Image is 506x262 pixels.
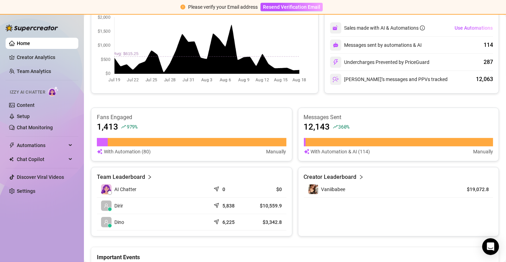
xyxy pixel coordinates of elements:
button: Use Automations [454,22,493,34]
a: Creator Analytics [17,52,73,63]
a: Home [17,41,30,46]
article: With Automation & AI (114) [311,148,370,155]
div: [PERSON_NAME]’s messages and PPVs tracked [330,74,448,85]
article: 5,838 [222,202,235,209]
img: logo-BBDzfeDw.svg [6,24,58,31]
span: exclamation-circle [180,5,185,9]
a: Discover Viral Videos [17,174,64,180]
span: Resend Verification Email [263,4,320,10]
span: info-circle [420,26,425,30]
span: 360 % [338,123,349,130]
article: Manually [266,148,286,155]
img: svg%3e [333,42,338,48]
span: Vaniibabee [321,187,345,192]
img: AI Chatter [48,86,59,96]
article: Creator Leaderboard [304,173,357,181]
span: send [214,201,221,208]
article: $10,559.9 [252,202,282,209]
span: rise [333,124,338,129]
div: Sales made with AI & Automations [344,24,425,32]
div: Messages sent by automations & AI [330,39,422,51]
div: 12,063 [476,75,493,83]
a: Chat Monitoring [17,125,53,130]
div: 287 [484,58,493,66]
article: 0 [222,186,225,193]
span: Izzy AI Chatter [10,89,45,96]
span: send [214,218,221,225]
span: AI Chatter [114,185,136,193]
article: With Automation (80) [104,148,151,155]
img: Vaniibabee [308,184,318,194]
img: svg%3e [304,148,309,155]
article: Messages Sent [304,114,493,121]
span: send [214,185,221,192]
img: svg%3e [333,76,339,82]
span: 979 % [127,123,137,130]
button: Resend Verification Email [261,3,323,11]
div: Undercharges Prevented by PriceGuard [330,57,429,68]
span: rise [121,124,126,129]
a: Settings [17,188,35,194]
img: izzy-ai-chatter-avatar-DDCN_rTZ.svg [101,184,112,195]
article: 12,143 [304,121,330,132]
article: 6,225 [222,219,235,226]
div: 114 [484,41,493,49]
article: $0 [252,186,282,193]
article: $3,342.8 [252,219,282,226]
span: Chat Copilot [17,154,66,165]
article: Manually [473,148,493,155]
span: Dino [114,218,124,226]
span: Dirir [114,202,123,210]
span: right [359,173,364,181]
a: Team Analytics [17,68,51,74]
span: user [104,203,109,208]
article: $19,072.8 [457,186,489,193]
span: Use Automations [455,25,493,31]
div: Open Intercom Messenger [482,238,499,255]
span: Automations [17,140,66,151]
article: Team Leaderboard [97,173,145,181]
img: svg%3e [333,59,339,65]
a: Setup [17,114,30,119]
img: Chat Copilot [9,157,14,162]
span: right [147,173,152,181]
img: svg%3e [333,25,339,31]
a: Content [17,102,35,108]
article: 1,413 [97,121,118,132]
div: Please verify your Email address [188,3,258,11]
span: thunderbolt [9,143,15,148]
article: Fans Engaged [97,114,286,121]
span: user [104,220,109,225]
img: svg%3e [97,148,102,155]
div: Important Events [97,247,493,262]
